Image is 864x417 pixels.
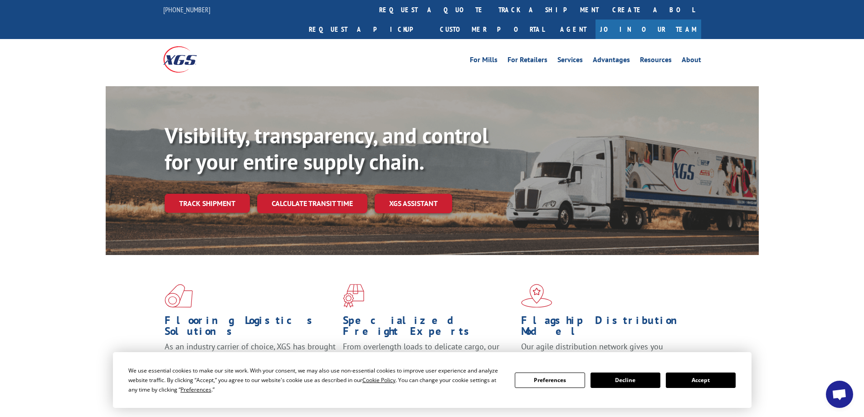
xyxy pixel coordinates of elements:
[257,194,367,213] a: Calculate transit time
[163,5,210,14] a: [PHONE_NUMBER]
[165,194,250,213] a: Track shipment
[433,20,551,39] a: Customer Portal
[521,284,552,308] img: xgs-icon-flagship-distribution-model-red
[521,315,693,341] h1: Flagship Distribution Model
[551,20,596,39] a: Agent
[362,376,395,384] span: Cookie Policy
[165,284,193,308] img: xgs-icon-total-supply-chain-intelligence-red
[826,381,853,408] div: Open chat
[557,56,583,66] a: Services
[375,194,452,213] a: XGS ASSISTANT
[165,121,488,176] b: Visibility, transparency, and control for your entire supply chain.
[666,373,736,388] button: Accept
[302,20,433,39] a: Request a pickup
[682,56,701,66] a: About
[593,56,630,66] a: Advantages
[128,366,504,394] div: We use essential cookies to make our site work. With your consent, we may also use non-essential ...
[343,284,364,308] img: xgs-icon-focused-on-flooring-red
[596,20,701,39] a: Join Our Team
[165,341,336,373] span: As an industry carrier of choice, XGS has brought innovation and dedication to flooring logistics...
[165,315,336,341] h1: Flooring Logistics Solutions
[521,341,688,363] span: Our agile distribution network gives you nationwide inventory management on demand.
[113,352,752,408] div: Cookie Consent Prompt
[470,56,498,66] a: For Mills
[591,373,660,388] button: Decline
[515,373,585,388] button: Preferences
[343,315,514,341] h1: Specialized Freight Experts
[640,56,672,66] a: Resources
[508,56,547,66] a: For Retailers
[181,386,211,393] span: Preferences
[343,341,514,382] p: From overlength loads to delicate cargo, our experienced staff knows the best way to move your fr...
